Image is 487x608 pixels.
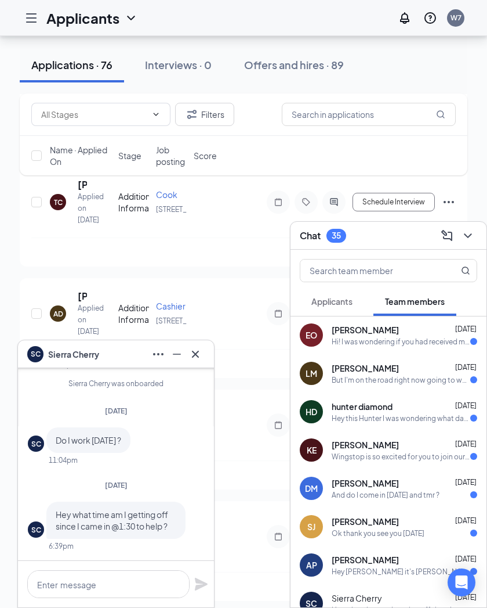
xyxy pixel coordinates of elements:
[151,110,161,119] svg: ChevronDown
[105,406,128,415] span: [DATE]
[332,231,341,240] div: 35
[450,13,461,23] div: W7
[461,229,475,243] svg: ChevronDown
[455,363,477,372] span: [DATE]
[455,440,477,448] span: [DATE]
[306,559,317,571] div: AP
[31,439,41,449] div: SC
[124,11,138,25] svg: ChevronDown
[306,368,317,379] div: LM
[300,229,321,242] h3: Chat
[46,8,119,28] h1: Applicants
[332,516,399,527] span: [PERSON_NAME]
[271,309,285,318] svg: Note
[332,477,399,489] span: [PERSON_NAME]
[31,57,112,72] div: Applications · 76
[56,509,168,531] span: Hey what time am I getting off since I came in @1:30 to help ?
[455,555,477,563] span: [DATE]
[118,150,141,161] span: Stage
[438,226,456,245] button: ComposeMessage
[332,324,399,336] span: [PERSON_NAME]
[282,103,456,126] input: Search in applications
[440,229,454,243] svg: ComposeMessage
[271,420,285,430] svg: Note
[385,296,445,307] span: Team members
[332,401,392,412] span: hunter diamond
[194,577,208,591] svg: Plane
[53,309,63,319] div: AD
[436,110,445,119] svg: MagnifyingGlass
[459,226,477,245] button: ChevronDown
[305,483,318,494] div: DM
[423,11,437,25] svg: QuestionInfo
[156,316,222,325] span: [STREET_ADDRESS]
[271,532,285,541] svg: Note
[56,435,121,445] span: Do I work [DATE] ?
[332,413,470,423] div: Hey this Hunter I was wondering what day you want me to go in next just let me know in the morning
[50,144,111,167] span: Name · Applied On
[455,478,477,487] span: [DATE]
[271,197,285,207] svg: Note
[54,197,63,207] div: TC
[31,525,41,535] div: SC
[307,444,317,456] div: KE
[307,521,315,533] div: SJ
[442,195,456,209] svg: Ellipses
[455,516,477,525] span: [DATE]
[332,567,470,577] div: Hey [PERSON_NAME] it's [PERSON_NAME] sorry to bother I'm still available all through the week I j...
[332,528,424,538] div: Ok thank you see you [DATE]
[306,406,317,418] div: HD
[311,296,352,307] span: Applicants
[24,11,38,25] svg: Hamburger
[185,107,199,121] svg: Filter
[332,337,470,347] div: Hi! I was wondering if you had received my Food Handlers certificate? I just wanted to confirm th...
[186,345,205,364] button: Cross
[332,375,470,385] div: But I'm on the road right now going to work
[194,150,217,161] span: Score
[332,490,439,500] div: And do I come in [DATE] and tmr ?
[188,347,202,361] svg: Cross
[455,401,477,410] span: [DATE]
[28,379,204,388] div: Sierra Cherry was onboarded
[455,325,477,333] span: [DATE]
[105,481,128,490] span: [DATE]
[78,290,87,303] h5: [PERSON_NAME]
[398,11,412,25] svg: Notifications
[448,569,475,596] div: Open Intercom Messenger
[168,345,186,364] button: Minimize
[332,592,382,604] span: Sierra Cherry
[78,303,87,337] div: Applied on [DATE]
[78,191,87,226] div: Applied on [DATE]
[48,348,99,361] span: Sierra Cherry
[332,439,399,451] span: [PERSON_NAME]
[49,541,74,551] div: 6:39pm
[49,455,78,465] div: 11:04pm
[332,554,399,566] span: [PERSON_NAME]
[175,103,234,126] button: Filter Filters
[145,57,212,72] div: Interviews · 0
[118,190,149,214] div: Additional Information
[41,108,147,121] input: All Stages
[327,197,341,207] svg: ActiveChat
[170,347,184,361] svg: Minimize
[332,452,470,462] div: Wingstop is so excited for you to join our team! Do you know anyone else who might be interested ...
[156,205,222,214] span: [STREET_ADDRESS]
[118,302,149,325] div: Additional Information
[149,345,168,364] button: Ellipses
[156,301,186,311] span: Cashier
[151,347,165,361] svg: Ellipses
[156,144,187,167] span: Job posting
[352,193,435,211] button: Schedule Interview
[306,329,317,341] div: EO
[332,362,399,374] span: [PERSON_NAME]
[299,197,313,207] svg: Tag
[461,266,470,275] svg: MagnifyingGlass
[300,260,438,282] input: Search team member
[244,57,344,72] div: Offers and hires · 89
[455,593,477,602] span: [DATE]
[156,189,177,200] span: Cook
